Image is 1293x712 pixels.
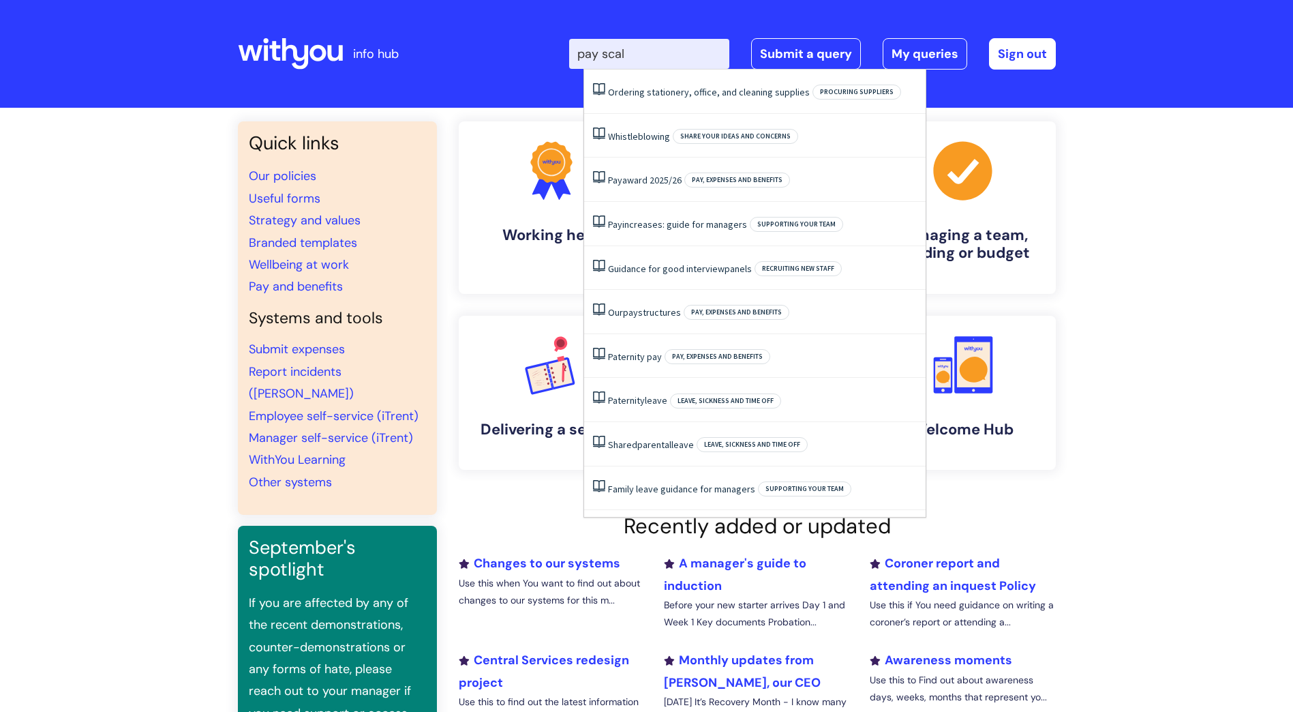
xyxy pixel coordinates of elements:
span: Supporting your team [750,217,843,232]
a: Report incidents ([PERSON_NAME]) [249,364,354,402]
a: Whistleblowing [608,130,670,143]
a: Delivering a service [459,316,644,470]
a: Submit expenses [249,341,345,357]
h2: Recently added or updated [459,514,1056,539]
p: Before your new starter arrives Day 1 and Week 1 Key documents Probation... [664,597,849,631]
a: Sign out [989,38,1056,70]
span: Supporting your team [758,481,851,496]
span: Pay, expenses and benefits [665,349,770,364]
a: Working here [459,121,644,294]
p: info hub [353,43,399,65]
a: Managing a team, building or budget [870,121,1056,294]
span: pay [647,351,662,363]
a: Payincreases: guide for managers [608,218,747,231]
p: Use this to Find out about awareness days, weeks, months that represent yo... [870,672,1055,706]
span: Share your ideas and concerns [673,129,798,144]
span: Pay, expenses and benefits [684,305,789,320]
a: Sharedparentalleave [608,439,694,451]
a: Branded templates [249,235,357,251]
a: Central Services redesign project [459,652,629,690]
h3: September's spotlight [249,537,426,581]
a: Welcome Hub [870,316,1056,470]
a: Our policies [249,168,316,184]
span: panels [725,263,752,275]
span: Procuring suppliers [812,85,901,100]
a: Submit a query [751,38,861,70]
h4: Working here [470,226,633,244]
span: Leave, sickness and time off [697,437,808,452]
a: Paternity pay [608,351,662,363]
a: Changes to our systems [459,555,620,572]
span: Paternity [608,351,645,363]
span: Pay [608,218,622,231]
h4: Welcome Hub [881,421,1045,439]
a: Pay and benefits [249,278,343,295]
a: Paternityleave [608,394,667,406]
p: Use this when You want to find out about changes to our systems for this m... [459,575,644,609]
a: Ordering stationery, office, and cleaning supplies [608,86,810,98]
a: Payaward 2025/26 [608,174,682,186]
span: parental [637,439,671,451]
a: Awareness moments [870,652,1012,668]
p: Use this if You need guidance on writing a coroner’s report or attending a... [870,597,1055,631]
a: Manager self-service (iTrent) [249,430,413,446]
span: pay [623,306,638,318]
h4: Delivering a service [470,421,633,439]
span: Paternity [608,394,645,406]
input: Search [569,39,729,69]
a: Wellbeing at work [249,256,349,273]
a: Coroner report and attending an inquest Policy [870,555,1036,593]
a: Strategy and values [249,212,361,228]
h3: Quick links [249,132,426,154]
a: Useful forms [249,190,320,207]
a: Guidance for good interviewpanels [608,263,752,275]
h4: Managing a team, building or budget [881,226,1045,263]
span: Recruiting new staff [755,261,842,276]
span: Pay, expenses and benefits [684,173,790,188]
a: A manager's guide to induction [664,555,806,593]
a: Family leave guidance for managers [608,483,755,495]
div: | - [569,38,1056,70]
a: WithYou Learning [249,451,346,468]
a: Ourpaystructures [608,306,681,318]
a: Monthly updates from [PERSON_NAME], our CEO [664,652,821,690]
a: Other systems [249,474,332,490]
a: My queries [883,38,967,70]
a: Employee self-service (iTrent) [249,408,419,424]
span: Pay [608,174,622,186]
span: Leave, sickness and time off [670,394,781,409]
h4: Systems and tools [249,309,426,328]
